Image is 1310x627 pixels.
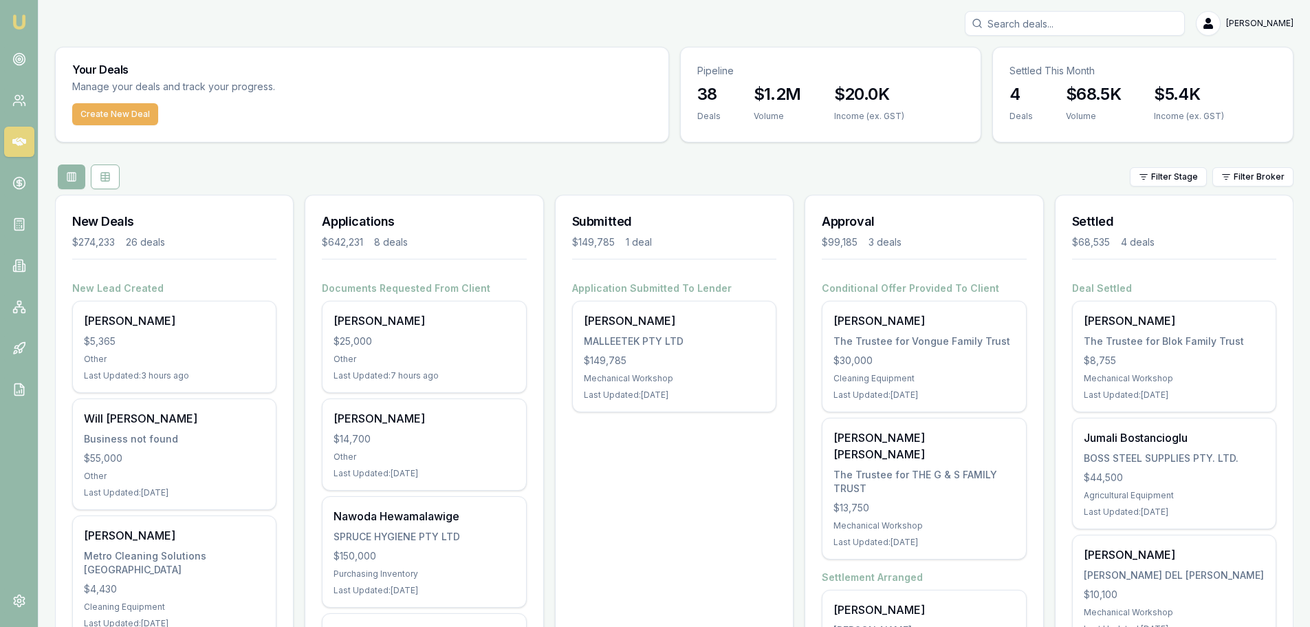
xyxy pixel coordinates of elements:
div: [PERSON_NAME] [833,312,1014,329]
div: Last Updated: [DATE] [833,537,1014,548]
div: $8,755 [1084,354,1265,368]
button: Filter Stage [1130,167,1207,187]
div: $13,750 [833,501,1014,515]
div: The Trustee for Blok Family Trust [1084,334,1265,348]
h3: 4 [1009,83,1033,105]
div: [PERSON_NAME] [PERSON_NAME] [833,429,1014,463]
div: $14,700 [334,432,514,446]
img: emu-icon-u.png [11,14,28,30]
div: Last Updated: 3 hours ago [84,370,265,381]
span: [PERSON_NAME] [1226,18,1293,29]
div: Mechanical Workshop [1084,373,1265,384]
p: Settled This Month [1009,64,1276,78]
h3: Submitted [572,212,776,231]
h3: New Deals [72,212,276,231]
div: BOSS STEEL SUPPLIES PTY. LTD. [1084,451,1265,465]
div: Jumali Bostancioglu [1084,429,1265,446]
div: Last Updated: [DATE] [1084,390,1265,401]
h3: $5.4K [1154,83,1224,105]
div: 26 deals [126,235,165,249]
div: Other [334,451,514,463]
h4: Conditional Offer Provided To Client [822,281,1026,295]
h4: Deal Settled [1072,281,1276,295]
div: Mechanical Workshop [833,520,1014,531]
div: 3 deals [869,235,902,249]
div: Income (ex. GST) [834,111,904,122]
div: Last Updated: [DATE] [334,468,514,479]
h3: Approval [822,212,1026,231]
div: $642,231 [322,235,363,249]
div: 1 deal [626,235,652,249]
div: Mechanical Workshop [1084,607,1265,618]
div: Other [84,354,265,365]
div: Business not found [84,432,265,446]
div: Other [84,471,265,482]
div: Volume [1066,111,1121,122]
div: MALLEETEK PTY LTD [584,334,765,348]
button: Create New Deal [72,103,158,125]
div: $149,785 [584,354,765,368]
div: Last Updated: [DATE] [833,390,1014,401]
div: [PERSON_NAME] [334,410,514,427]
div: $4,430 [84,582,265,596]
input: Search deals [965,11,1185,36]
h4: Settlement Arranged [822,571,1026,584]
div: Volume [754,111,801,122]
div: Other [334,354,514,365]
span: Filter Stage [1151,171,1198,182]
div: $149,785 [572,235,615,249]
div: [PERSON_NAME] DEL [PERSON_NAME] [1084,568,1265,582]
h3: Settled [1072,212,1276,231]
div: Last Updated: 7 hours ago [334,370,514,381]
div: Deals [697,111,721,122]
div: 8 deals [374,235,408,249]
p: Pipeline [697,64,964,78]
div: $68,535 [1072,235,1110,249]
h4: New Lead Created [72,281,276,295]
div: Cleaning Equipment [84,602,265,613]
div: [PERSON_NAME] [833,602,1014,618]
div: $44,500 [1084,471,1265,485]
h3: 38 [697,83,721,105]
div: The Trustee for Vongue Family Trust [833,334,1014,348]
div: Cleaning Equipment [833,373,1014,384]
div: Last Updated: [DATE] [584,390,765,401]
div: $55,000 [84,451,265,465]
div: [PERSON_NAME] [1084,546,1265,563]
div: Nawoda Hewamalawige [334,508,514,524]
h4: Documents Requested From Client [322,281,526,295]
div: $10,100 [1084,588,1265,602]
div: $25,000 [334,334,514,348]
div: Income (ex. GST) [1154,111,1224,122]
div: Last Updated: [DATE] [334,585,514,596]
div: [PERSON_NAME] [584,312,765,329]
div: Purchasing Inventory [334,568,514,580]
div: SPRUCE HYGIENE PTY LTD [334,530,514,544]
div: [PERSON_NAME] [334,312,514,329]
div: [PERSON_NAME] [84,312,265,329]
div: [PERSON_NAME] [1084,312,1265,329]
div: $30,000 [833,354,1014,368]
h3: Applications [322,212,526,231]
div: Will [PERSON_NAME] [84,410,265,427]
div: $150,000 [334,549,514,563]
div: Agricultural Equipment [1084,490,1265,501]
span: Filter Broker [1234,171,1285,182]
button: Filter Broker [1212,167,1293,187]
div: [PERSON_NAME] [84,527,265,544]
p: Manage your deals and track your progress. [72,79,424,95]
div: 4 deals [1121,235,1155,249]
div: Last Updated: [DATE] [84,487,265,498]
div: $274,233 [72,235,115,249]
div: Last Updated: [DATE] [1084,507,1265,518]
h3: Your Deals [72,64,652,75]
h3: $1.2M [754,83,801,105]
div: $99,185 [822,235,858,249]
h4: Application Submitted To Lender [572,281,776,295]
h3: $68.5K [1066,83,1121,105]
div: $5,365 [84,334,265,348]
div: Metro Cleaning Solutions [GEOGRAPHIC_DATA] [84,549,265,577]
div: The Trustee for THE G & S FAMILY TRUST [833,468,1014,496]
div: Mechanical Workshop [584,373,765,384]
